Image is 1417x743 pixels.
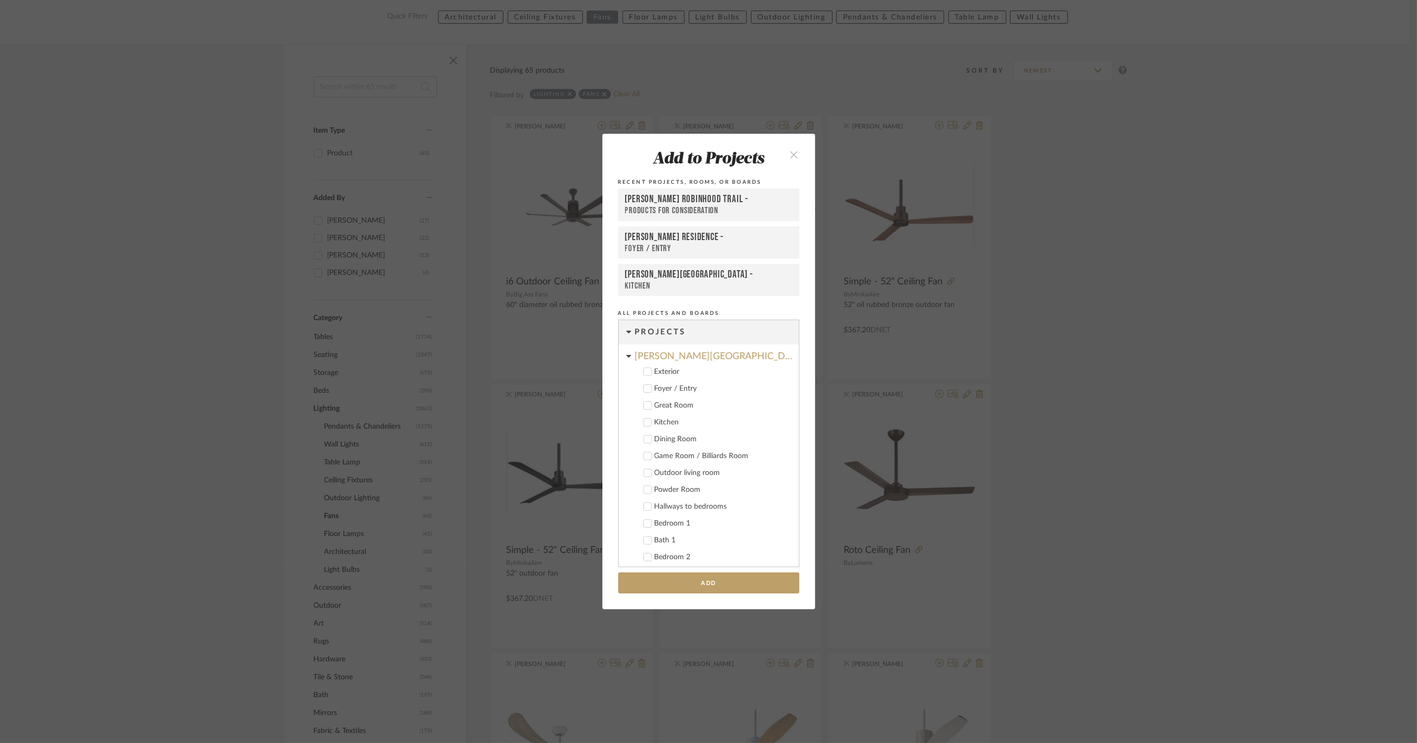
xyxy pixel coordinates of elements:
div: [PERSON_NAME][GEOGRAPHIC_DATA] - [625,269,792,281]
div: Foyer / Entry [655,384,790,393]
div: Game Room / Billiards Room [655,452,790,461]
div: [PERSON_NAME] Robinhood Trail - [625,193,792,206]
div: Hallways to bedrooms [655,502,790,511]
div: All Projects and Boards [618,309,799,318]
div: Powder Room [655,486,790,494]
button: close [779,143,810,165]
div: [PERSON_NAME][GEOGRAPHIC_DATA] [635,344,799,363]
div: Bedroom 2 [655,553,790,562]
div: Exterior [655,368,790,377]
div: Foyer / Entry [625,243,792,254]
div: Add to Projects [618,151,799,169]
div: Bedroom 1 [655,519,790,528]
div: Outdoor living room [655,469,790,478]
div: Great Room [655,401,790,410]
div: Dining Room [655,435,790,444]
div: Recent Projects, Rooms, or Boards [618,177,799,187]
button: Add [618,572,799,594]
div: Products for Consideration [625,205,792,216]
div: Kitchen [625,281,792,291]
div: [PERSON_NAME] Residence - [625,231,792,243]
div: Bath 1 [655,536,790,545]
div: Kitchen [655,418,790,427]
div: Projects [635,320,799,344]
